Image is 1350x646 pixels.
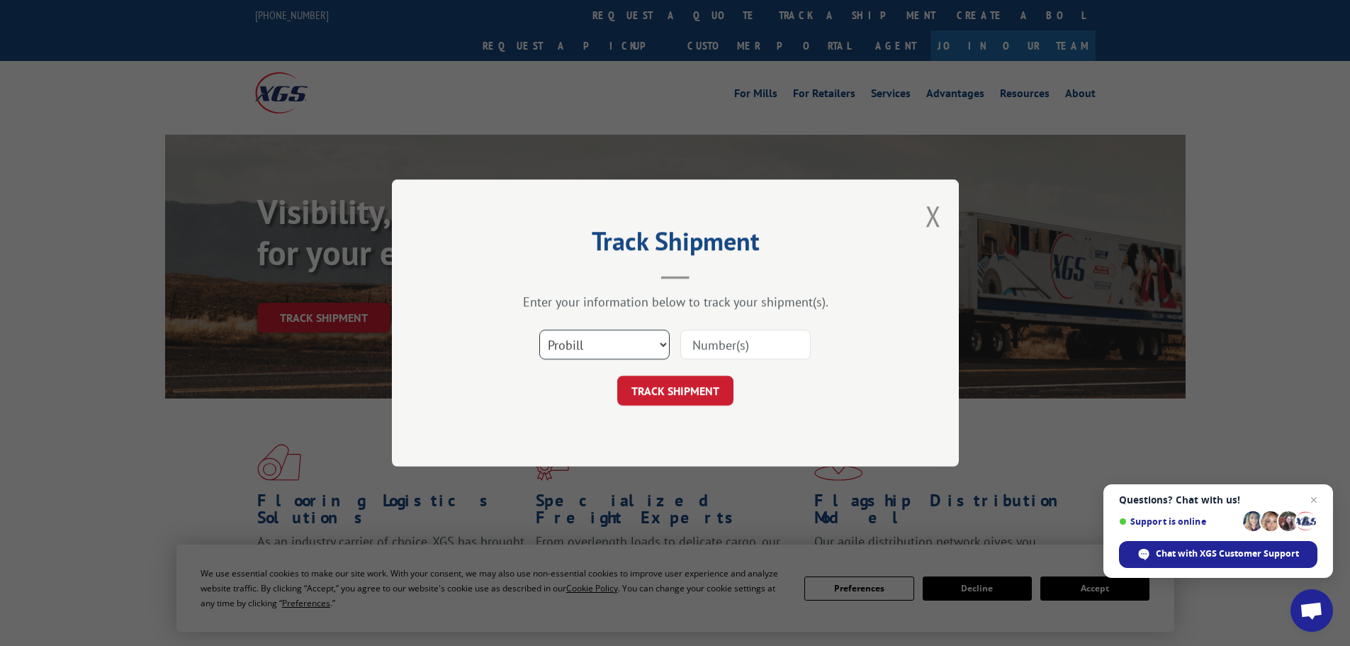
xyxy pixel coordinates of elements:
[463,231,888,258] h2: Track Shipment
[1119,494,1317,506] span: Questions? Chat with us!
[1290,589,1333,632] div: Open chat
[617,376,733,406] button: TRACK SHIPMENT
[463,294,888,310] div: Enter your information below to track your shipment(s).
[1119,516,1238,527] span: Support is online
[926,197,941,235] button: Close modal
[680,330,811,360] input: Number(s)
[1156,547,1299,560] span: Chat with XGS Customer Support
[1119,541,1317,568] div: Chat with XGS Customer Support
[1305,491,1322,508] span: Close chat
